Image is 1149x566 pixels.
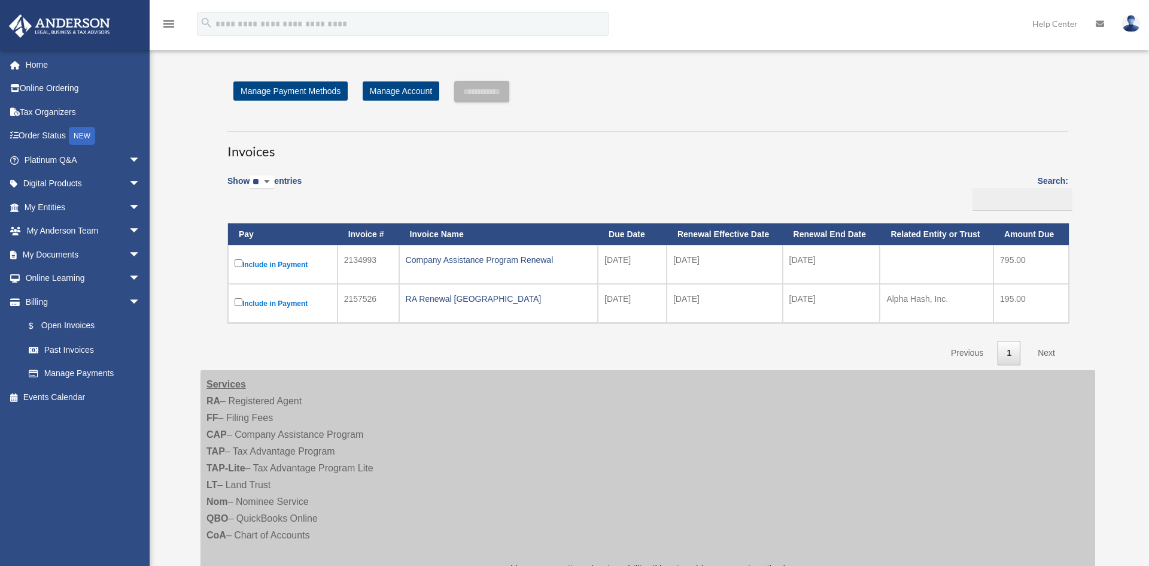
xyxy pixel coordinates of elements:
[972,188,1072,211] input: Search:
[17,338,153,362] a: Past Invoices
[1122,15,1140,32] img: User Pic
[206,530,226,540] strong: CoA
[8,100,159,124] a: Tax Organizers
[206,497,228,507] strong: Nom
[200,16,213,29] i: search
[406,252,591,268] div: Company Assistance Program Renewal
[69,127,95,145] div: NEW
[8,148,159,172] a: Platinum Q&Aarrow_drop_down
[8,243,159,267] a: My Documentsarrow_drop_down
[235,259,242,267] input: Include in Payment
[993,284,1069,323] td: 195.00
[250,175,274,189] select: Showentries
[129,243,153,267] span: arrow_drop_down
[8,53,159,77] a: Home
[1029,341,1064,365] a: Next
[17,362,153,386] a: Manage Payments
[363,81,439,101] a: Manage Account
[162,17,176,31] i: menu
[783,284,880,323] td: [DATE]
[129,148,153,172] span: arrow_drop_down
[227,131,1068,161] h3: Invoices
[8,385,159,409] a: Events Calendar
[667,245,783,284] td: [DATE]
[8,172,159,196] a: Digital Productsarrow_drop_down
[338,245,399,284] td: 2134993
[968,174,1068,211] label: Search:
[338,223,399,246] th: Invoice #: activate to sort column ascending
[5,14,114,38] img: Anderson Advisors Platinum Portal
[880,223,993,246] th: Related Entity or Trust: activate to sort column ascending
[993,245,1069,284] td: 795.00
[998,341,1020,365] a: 1
[783,223,880,246] th: Renewal End Date: activate to sort column ascending
[129,267,153,291] span: arrow_drop_down
[598,223,667,246] th: Due Date: activate to sort column ascending
[206,429,227,440] strong: CAP
[399,223,598,246] th: Invoice Name: activate to sort column ascending
[783,245,880,284] td: [DATE]
[129,290,153,314] span: arrow_drop_down
[162,21,176,31] a: menu
[129,219,153,244] span: arrow_drop_down
[8,124,159,149] a: Order StatusNEW
[8,219,159,243] a: My Anderson Teamarrow_drop_down
[338,284,399,323] td: 2157526
[598,284,667,323] td: [DATE]
[8,77,159,101] a: Online Ordering
[598,245,667,284] td: [DATE]
[235,296,331,311] label: Include in Payment
[406,290,591,307] div: RA Renewal [GEOGRAPHIC_DATA]
[942,341,992,365] a: Previous
[880,284,993,323] td: Alpha Hash, Inc.
[17,314,147,338] a: $Open Invoices
[206,480,217,490] strong: LT
[206,513,228,523] strong: QBO
[993,223,1069,246] th: Amount Due: activate to sort column ascending
[8,267,159,290] a: Online Learningarrow_drop_down
[129,195,153,220] span: arrow_drop_down
[235,257,331,272] label: Include in Payment
[206,396,220,406] strong: RA
[235,298,242,306] input: Include in Payment
[233,81,348,101] a: Manage Payment Methods
[206,463,245,473] strong: TAP-Lite
[8,290,153,314] a: Billingarrow_drop_down
[667,284,783,323] td: [DATE]
[227,174,302,201] label: Show entries
[206,413,218,423] strong: FF
[206,446,225,456] strong: TAP
[667,223,783,246] th: Renewal Effective Date: activate to sort column ascending
[206,379,246,389] strong: Services
[129,172,153,196] span: arrow_drop_down
[228,223,338,246] th: Pay: activate to sort column descending
[8,195,159,219] a: My Entitiesarrow_drop_down
[35,319,41,334] span: $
